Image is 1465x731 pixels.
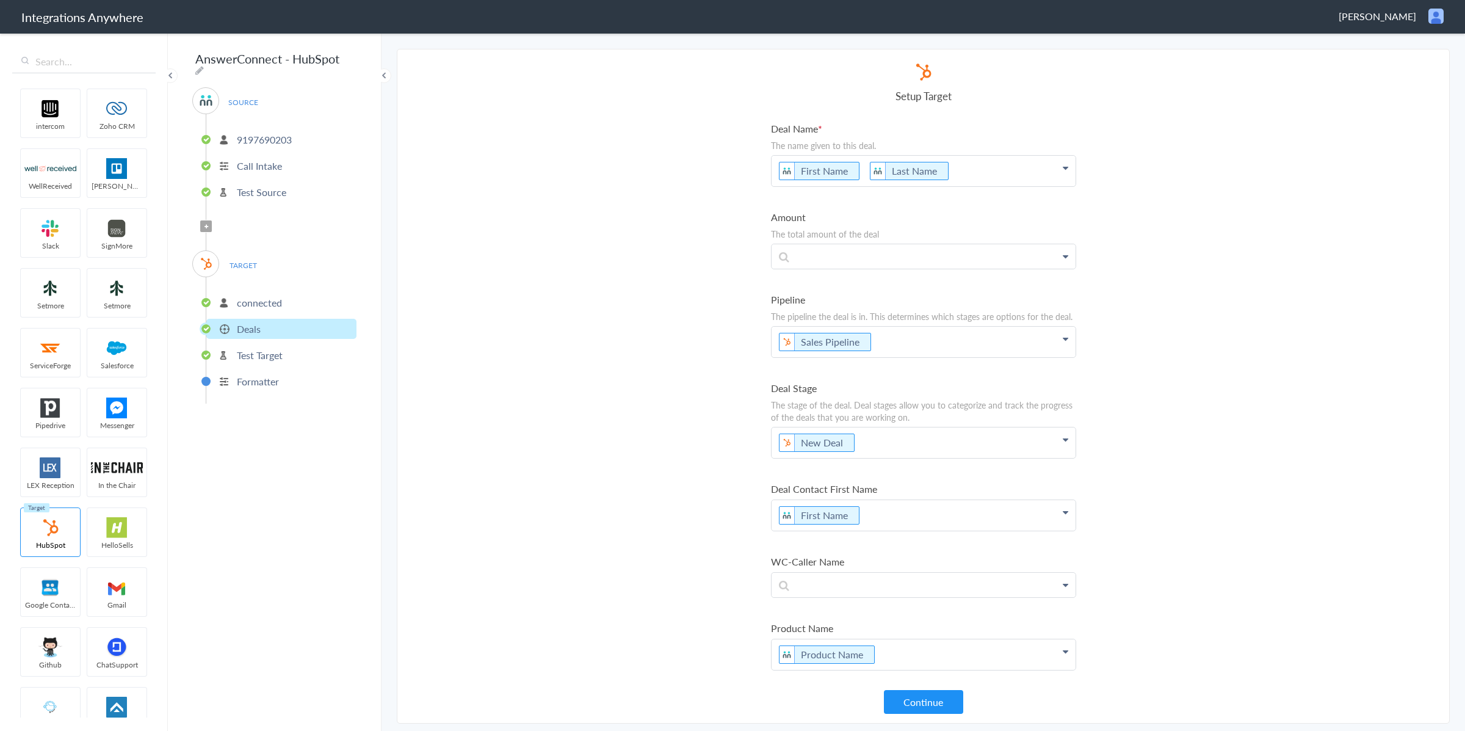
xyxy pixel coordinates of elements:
[91,457,143,478] img: inch-logo.svg
[21,9,143,26] h1: Integrations Anywhere
[21,660,80,670] span: Github
[91,338,143,358] img: salesforce-logo.svg
[91,158,143,179] img: trello.png
[24,338,76,358] img: serviceforge-icon.png
[779,162,859,180] li: First Name
[237,296,282,310] p: connected
[24,457,76,478] img: lex-app-logo.svg
[24,98,76,119] img: intercom-logo.svg
[87,600,146,610] span: Gmail
[21,360,80,371] span: ServiceForge
[771,399,1076,423] p: The stage of the deal. Deal stages allow you to categorize and track the progress of the deals th...
[24,158,76,179] img: wr-logo.svg
[21,420,80,431] span: Pipedrive
[779,333,871,351] li: Sales Pipeline
[91,577,143,598] img: gmail-logo.svg
[91,278,143,299] img: setmoreNew.jpg
[21,300,80,311] span: Setmore
[780,162,795,180] img: answerconnect-logo.svg
[87,480,146,490] span: In the Chair
[91,637,143,658] img: chatsupport-icon.svg
[87,121,146,131] span: Zoho CRM
[779,646,875,664] li: Product Name
[771,210,1076,224] label: Amount
[771,139,1076,151] p: The name given to this deal.
[237,348,283,362] p: Test Target
[237,159,282,173] p: Call Intake
[87,420,146,431] span: Messenger
[780,646,795,663] img: answerconnect-logo.svg
[91,98,143,119] img: zoho-logo.svg
[771,310,1076,322] p: The pipeline the deal is in. This determines which stages are options for the deal.
[198,93,214,108] img: answerconnect-logo.svg
[220,94,266,111] span: SOURCE
[87,300,146,311] span: Setmore
[91,517,143,538] img: hs-app-logo.svg
[198,256,214,271] img: hubspot-logo.svg
[771,293,1076,307] label: Pipeline
[913,62,934,82] img: hubspot-logo.svg
[780,434,795,451] img: hubspot-logo.svg
[24,637,76,658] img: github.png
[87,660,146,670] span: ChatSupport
[21,181,80,191] span: WellReceived
[771,482,1076,496] label: Deal Contact First Name
[771,122,1076,136] label: Deal Name
[870,162,949,180] li: Last Name
[771,228,1076,240] p: The total amount of the deal
[87,540,146,550] span: HelloSells
[771,89,1076,103] h4: Setup Target
[91,218,143,239] img: signmore-logo.png
[87,360,146,371] span: Salesforce
[771,555,1076,569] label: WC-Caller Name
[91,697,143,718] img: af-app-logo.svg
[12,50,156,73] input: Search...
[771,381,1076,395] label: Deal Stage
[24,398,76,418] img: pipedrive.png
[21,480,80,490] span: LEX Reception
[884,690,963,714] button: Continue
[21,241,80,251] span: Slack
[91,398,143,418] img: FBM.png
[779,434,855,452] li: New Deal
[780,333,795,351] img: hubspot-logo.svg
[1428,9,1444,24] img: user.png
[1339,9,1416,23] span: [PERSON_NAME]
[870,162,886,180] img: answerconnect-logo.svg
[237,133,292,147] p: 9197690203
[237,185,286,199] p: Test Source
[24,697,76,718] img: Answering_service.png
[21,540,80,550] span: HubSpot
[779,506,859,525] li: First Name
[220,257,266,274] span: TARGET
[24,218,76,239] img: slack-logo.svg
[237,322,261,336] p: Deals
[24,278,76,299] img: setmoreNew.jpg
[21,600,80,610] span: Google Contacts
[87,241,146,251] span: SignMore
[771,621,1076,635] label: Product Name
[24,577,76,598] img: googleContact_logo.png
[780,507,795,524] img: answerconnect-logo.svg
[237,374,279,388] p: Formatter
[24,517,76,538] img: hubspot-logo.svg
[87,181,146,191] span: [PERSON_NAME]
[21,121,80,131] span: intercom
